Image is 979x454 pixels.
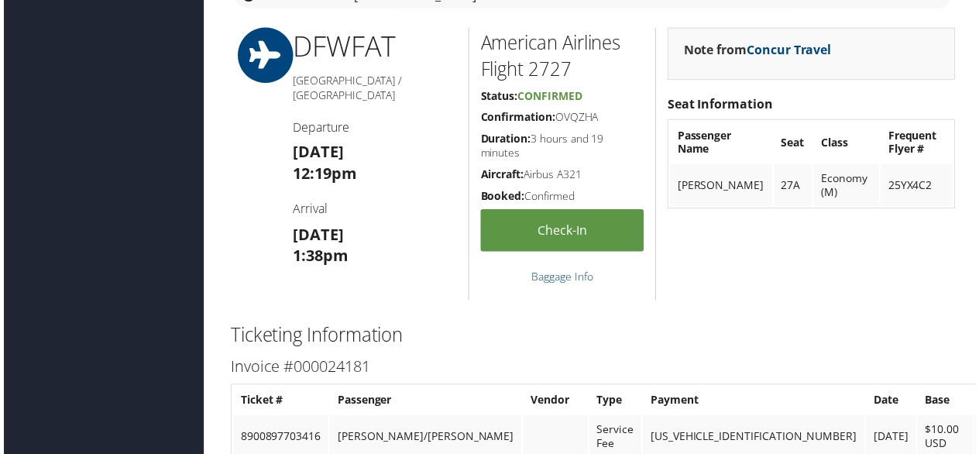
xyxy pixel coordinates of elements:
[291,28,456,67] h1: DFW FAT
[480,132,644,162] h5: 3 hours and 19 minutes
[531,271,593,286] a: Baggage Info
[668,96,775,113] strong: Seat Information
[517,89,582,104] span: Confirmed
[291,119,456,136] h4: Departure
[480,89,517,104] strong: Status:
[523,389,588,417] th: Vendor
[775,122,814,164] th: Seat
[291,143,342,163] strong: [DATE]
[480,110,555,125] strong: Confirmation:
[291,74,456,104] h5: [GEOGRAPHIC_DATA] / [GEOGRAPHIC_DATA]
[480,30,644,82] h2: American Airlines Flight 2727
[920,389,976,417] th: Base
[228,359,958,380] h3: Invoice #000024181
[685,42,833,59] strong: Note from
[883,122,956,164] th: Frequent Flyer #
[291,201,456,218] h4: Arrival
[291,164,356,185] strong: 12:19pm
[589,389,642,417] th: Type
[671,166,774,208] td: [PERSON_NAME]
[775,166,814,208] td: 27A
[480,190,644,205] h5: Confirmed
[231,389,327,417] th: Ticket #
[748,42,833,59] a: Concur Travel
[883,166,956,208] td: 25YX4C2
[291,247,347,268] strong: 1:38pm
[816,122,881,164] th: Class
[480,110,644,126] h5: OVQZHA
[480,190,524,205] strong: Booked:
[480,211,644,253] a: Check-in
[868,389,919,417] th: Date
[480,168,524,183] strong: Aircraft:
[228,324,958,350] h2: Ticketing Information
[671,122,774,164] th: Passenger Name
[328,389,521,417] th: Passenger
[480,132,531,146] strong: Duration:
[291,225,342,246] strong: [DATE]
[816,166,881,208] td: Economy (M)
[644,389,867,417] th: Payment
[480,168,644,184] h5: Airbus A321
